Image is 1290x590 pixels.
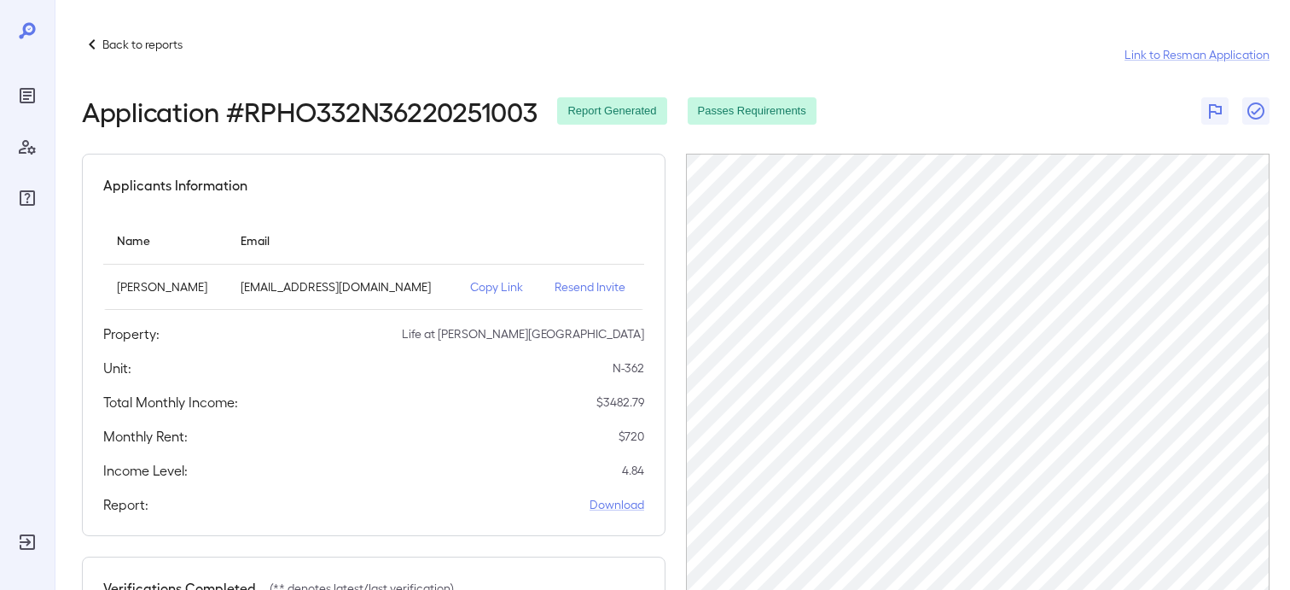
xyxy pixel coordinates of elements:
p: N-362 [613,359,644,377]
h5: Monthly Rent: [103,426,188,447]
table: simple table [103,216,644,310]
h5: Unit: [103,358,131,378]
h5: Income Level: [103,460,188,481]
div: FAQ [14,184,41,212]
button: Close Report [1242,97,1270,125]
th: Email [227,216,456,265]
p: [EMAIL_ADDRESS][DOMAIN_NAME] [241,278,443,295]
h5: Report: [103,494,148,515]
p: [PERSON_NAME] [117,278,213,295]
h5: Total Monthly Income: [103,392,238,412]
h5: Property: [103,324,160,344]
p: $ 3482.79 [596,394,644,411]
button: Flag Report [1201,97,1229,125]
p: Back to reports [102,36,183,53]
a: Link to Resman Application [1124,46,1270,63]
th: Name [103,216,227,265]
span: Passes Requirements [688,103,816,120]
p: 4.84 [622,462,644,479]
p: Copy Link [470,278,527,295]
p: $ 720 [619,428,644,445]
span: Report Generated [557,103,666,120]
p: Resend Invite [555,278,630,295]
h2: Application # RPHO332N36220251003 [82,96,537,126]
h5: Applicants Information [103,175,247,196]
p: Life at [PERSON_NAME][GEOGRAPHIC_DATA] [402,325,644,342]
div: Log Out [14,529,41,556]
div: Reports [14,82,41,109]
div: Manage Users [14,133,41,161]
a: Download [590,496,644,513]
